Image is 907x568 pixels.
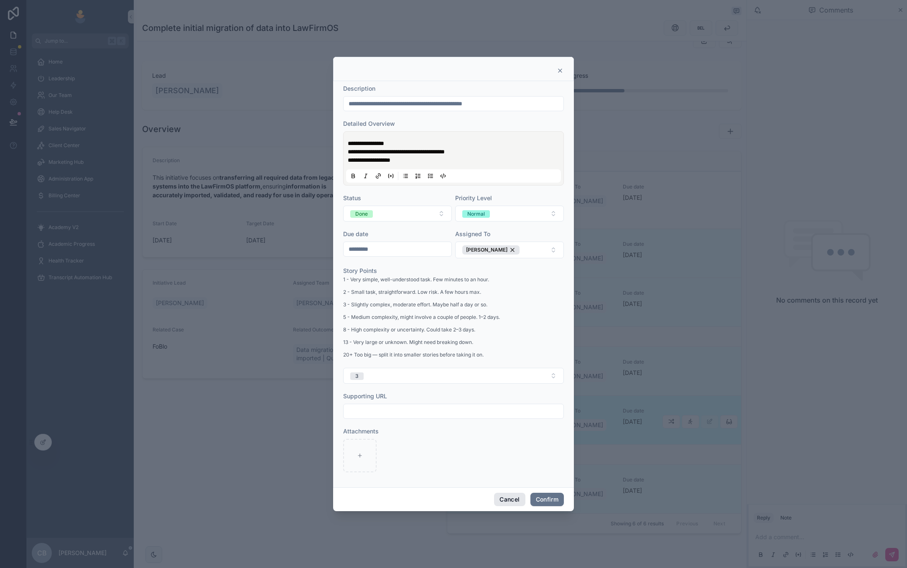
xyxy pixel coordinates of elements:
[455,206,564,222] button: Select Button
[355,210,368,218] div: Done
[343,288,500,296] p: 2 - Small task, straightforward. Low risk. A few hours max.
[343,339,500,346] p: 13 - Very large or unknown. Might need breaking down.
[343,206,452,222] button: Select Button
[530,493,564,506] button: Confirm
[466,247,507,253] span: [PERSON_NAME]
[343,368,564,384] button: Select Button
[343,351,500,359] p: 20+ Too big — split it into smaller stories before taking it on.
[343,85,375,92] span: Description
[343,194,361,201] span: Status
[455,230,490,237] span: Assigned To
[455,242,564,258] button: Select Button
[343,313,500,321] p: 5 - Medium complexity, might involve a couple of people. 1–2 days.
[343,120,395,127] span: Detailed Overview
[494,493,525,506] button: Cancel
[343,267,377,274] span: Story Points
[462,245,520,255] button: Unselect 56
[355,372,359,380] div: 3
[467,210,485,218] div: Normal
[343,428,379,435] span: Attachments
[343,230,368,237] span: Due date
[455,194,492,201] span: Priority Level
[343,392,387,400] span: Supporting URL
[343,301,500,308] p: 3 - Slightly complex, moderate effort. Maybe half a day or so.
[343,326,500,334] p: 8 - High complexity or uncertainty. Could take 2–3 days.
[343,276,500,283] p: 1 - Very simple, well-understood task. Few minutes to an hour.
